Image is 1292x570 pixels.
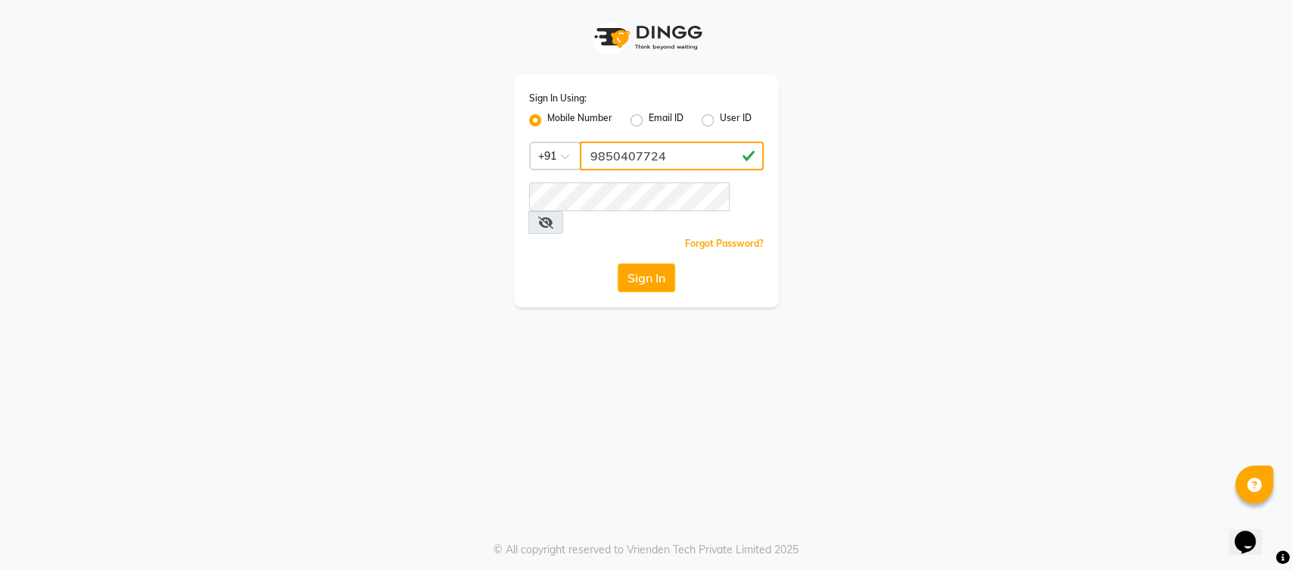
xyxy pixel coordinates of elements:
label: User ID [720,111,752,129]
input: Username [580,142,764,170]
input: Username [529,182,730,211]
iframe: chat widget [1228,509,1277,555]
label: Sign In Using: [529,92,587,105]
label: Mobile Number [547,111,612,129]
a: Forgot Password? [685,238,764,249]
button: Sign In [618,263,675,292]
img: logo1.svg [586,15,707,60]
label: Email ID [649,111,683,129]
